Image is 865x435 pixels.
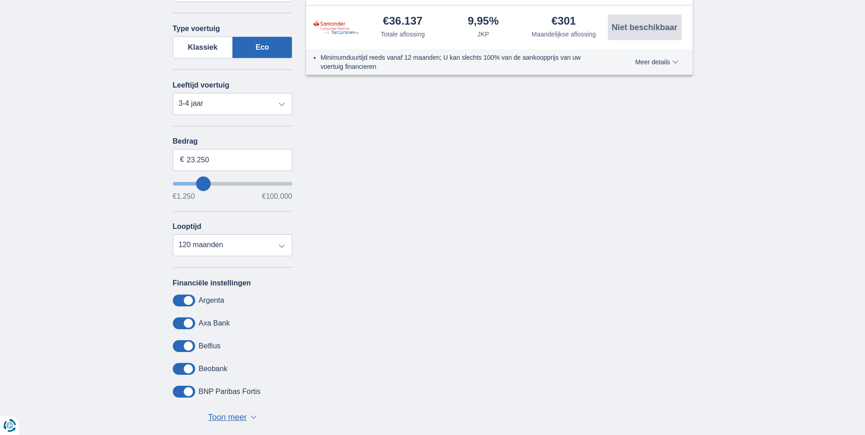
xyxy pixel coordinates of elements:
span: Meer details [635,59,678,65]
div: JKP [477,30,489,39]
label: Klassiek [173,36,233,58]
label: Type voertuig [173,25,220,33]
input: wantToBorrow [173,182,293,186]
img: product.pl.alt Santander [313,20,359,34]
li: Minimumduurtijd reeds vanaf 12 maanden; U kan slechts 100% van de aankoopprijs van uw voertuig fi... [321,53,602,71]
div: Totale aflossing [381,30,425,39]
label: Belfius [199,342,221,350]
div: €36.137 [383,16,423,28]
label: Eco [233,36,292,58]
label: Looptijd [173,223,202,231]
label: Beobank [199,365,228,373]
label: Financiële instellingen [173,279,251,287]
span: Toon meer [208,412,247,424]
label: Argenta [199,296,224,305]
label: BNP Paribas Fortis [199,388,261,396]
span: Niet beschikbaar [611,23,677,31]
span: €100.000 [262,193,292,200]
label: Leeftijd voertuig [173,81,229,89]
div: €301 [552,16,576,28]
button: Toon meer ▼ [205,411,259,424]
span: € [180,155,184,165]
span: ▼ [250,415,257,419]
label: Axa Bank [199,319,230,327]
span: €1.250 [173,193,195,200]
button: Niet beschikbaar [608,15,682,40]
button: Meer details [628,58,685,66]
label: Bedrag [173,137,293,145]
div: 9,95% [468,16,499,28]
div: Maandelijkse aflossing [532,30,596,39]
